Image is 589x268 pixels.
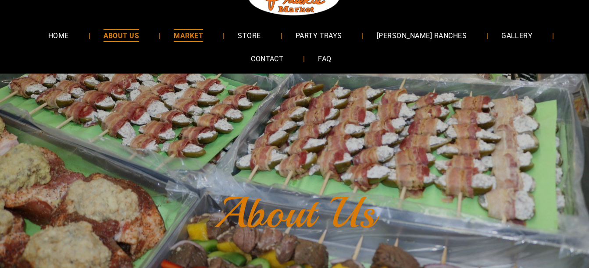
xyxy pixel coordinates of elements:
[174,29,203,42] span: MARKET
[161,24,216,47] a: MARKET
[35,24,82,47] a: HOME
[488,24,546,47] a: GALLERY
[90,24,153,47] a: ABOUT US
[305,47,344,71] a: FAQ
[225,24,274,47] a: STORE
[364,24,480,47] a: [PERSON_NAME] RANCHES
[214,186,375,240] font: About Us
[238,47,296,71] a: CONTACT
[282,24,355,47] a: PARTY TRAYS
